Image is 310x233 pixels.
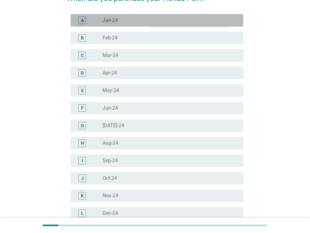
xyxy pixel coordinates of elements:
[102,193,118,199] label: Nov-24
[102,87,119,94] label: May-24
[81,105,83,111] div: F
[81,122,84,129] div: G
[102,70,117,76] label: Apr-24
[81,34,84,41] div: B
[81,175,83,181] div: J
[102,140,118,146] label: Aug-24
[102,158,118,164] label: Sep-24
[102,52,118,59] label: Mar-24
[81,70,84,76] div: D
[81,52,84,59] div: C
[102,122,124,129] label: [DATE]-24
[81,210,83,216] div: L
[102,105,118,111] label: Jun-24
[102,210,118,216] label: Dec-24
[81,192,84,199] div: K
[81,17,84,23] div: A
[81,157,83,164] div: I
[81,87,83,94] div: E
[102,175,117,181] label: Oct-24
[102,35,118,41] label: Feb-24
[102,17,118,23] label: Jan-24
[81,140,84,146] div: H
